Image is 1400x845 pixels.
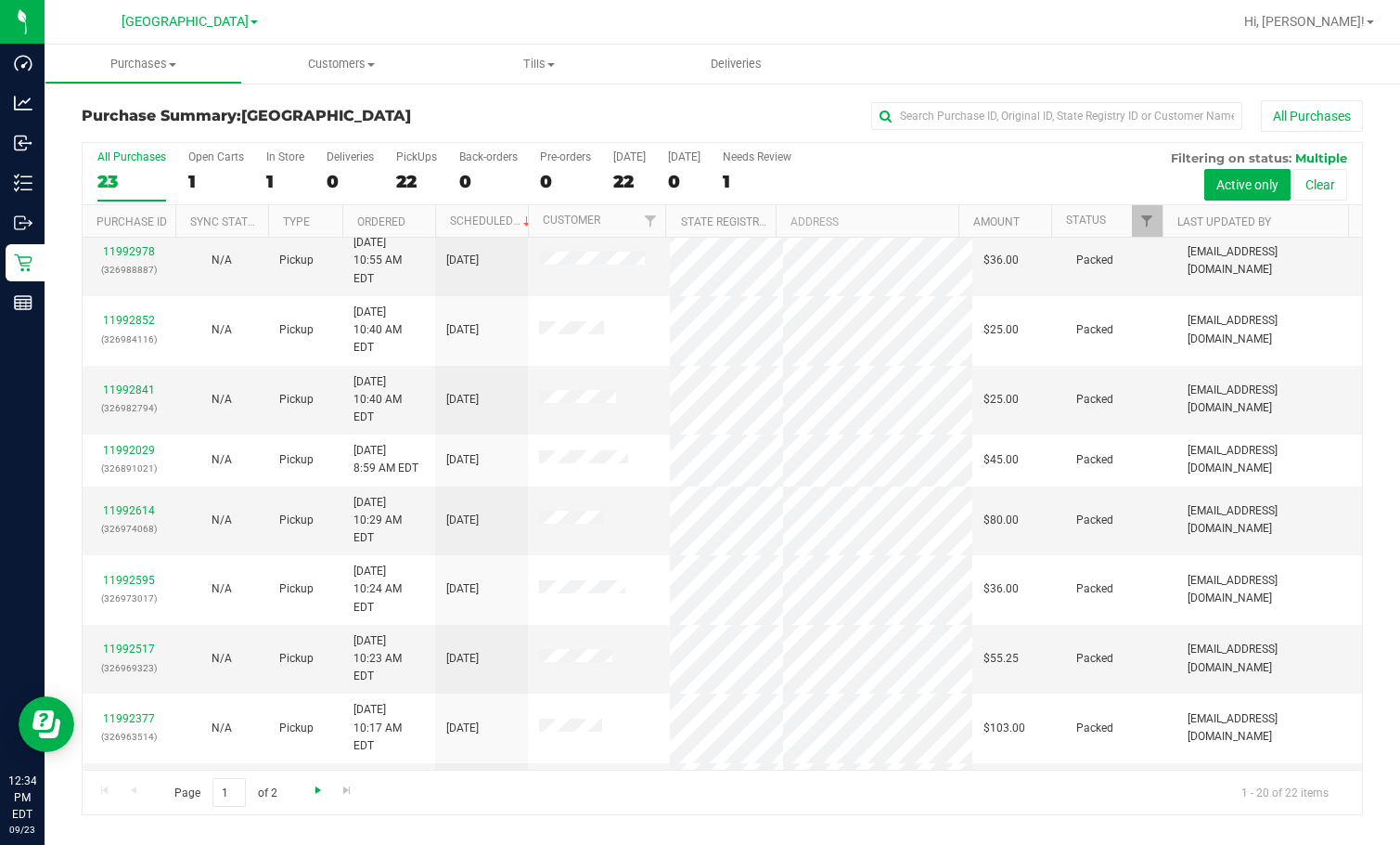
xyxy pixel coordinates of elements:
span: [DATE] 10:23 AM EDT [353,632,424,686]
button: N/A [212,720,232,737]
span: Packed [1076,252,1113,269]
span: Purchases [45,56,241,72]
span: [DATE] [446,451,479,469]
span: Packed [1076,321,1113,339]
span: [EMAIL_ADDRESS][DOMAIN_NAME] [1188,382,1351,417]
span: [DATE] [446,321,479,339]
button: N/A [212,391,232,409]
button: N/A [212,580,232,598]
span: $80.00 [983,512,1019,529]
p: (326988887) [94,261,164,279]
span: [EMAIL_ADDRESS][DOMAIN_NAME] [1188,442,1351,477]
span: [EMAIL_ADDRESS][DOMAIN_NAME] [1188,572,1351,607]
span: [EMAIL_ADDRESS][DOMAIN_NAME] [1188,641,1351,676]
span: Hi, [PERSON_NAME]! [1244,14,1365,29]
p: (326982794) [94,399,164,417]
div: 1 [723,171,791,192]
span: Packed [1076,650,1113,668]
span: [DATE] 10:55 AM EDT [353,234,424,288]
span: [DATE] [446,512,479,529]
a: 11992029 [103,444,155,457]
a: 11992614 [103,504,155,517]
span: $45.00 [983,451,1019,469]
span: Packed [1076,451,1113,469]
a: Filter [1132,205,1162,237]
a: Go to the next page [304,778,331,803]
a: 11992852 [103,314,155,327]
button: All Purchases [1261,100,1363,132]
span: [DATE] 10:40 AM EDT [353,304,424,357]
p: (326963514) [94,728,164,746]
a: Customer [543,214,600,227]
a: Purchase ID [96,215,167,228]
button: N/A [212,512,232,529]
span: Multiple [1295,150,1347,165]
span: Filtering on status: [1171,150,1291,165]
div: 22 [613,171,646,192]
span: $103.00 [983,720,1025,737]
div: 0 [459,171,518,192]
div: [DATE] [613,150,646,163]
div: 1 [266,171,304,192]
button: N/A [212,650,232,668]
input: 1 [212,778,246,807]
button: Active only [1204,169,1291,201]
span: Pickup [279,720,314,737]
span: $25.00 [983,321,1019,339]
span: Customers [243,56,439,72]
span: [GEOGRAPHIC_DATA] [122,14,249,30]
iframe: Resource center [19,696,74,752]
a: Purchases [45,45,242,84]
span: Pickup [279,512,314,529]
span: Not Applicable [212,323,232,336]
a: Customers [242,45,440,84]
span: Not Applicable [212,582,232,595]
inline-svg: Outbound [14,214,32,232]
span: Not Applicable [212,393,232,406]
span: $25.00 [983,391,1019,409]
a: 11992978 [103,245,155,258]
span: Pickup [279,580,314,598]
span: [DATE] 10:40 AM EDT [353,373,424,427]
div: 0 [540,171,591,192]
div: 23 [97,171,166,192]
span: [EMAIL_ADDRESS][DOMAIN_NAME] [1188,312,1351,347]
h3: Purchase Summary: [82,108,508,124]
span: [DATE] [446,391,479,409]
a: Status [1066,214,1106,227]
div: Pre-orders [540,150,591,163]
div: 22 [396,171,437,192]
p: (326973017) [94,590,164,607]
span: [DATE] [446,580,479,598]
span: Pickup [279,321,314,339]
span: Not Applicable [212,253,232,266]
a: 11992517 [103,643,155,656]
span: [GEOGRAPHIC_DATA] [241,107,411,124]
a: Last Updated By [1177,215,1271,228]
span: Packed [1076,580,1113,598]
span: Pickup [279,451,314,469]
div: 1 [188,171,244,192]
a: Deliveries [637,45,835,84]
span: $55.25 [983,650,1019,668]
span: [DATE] 10:29 AM EDT [353,494,424,548]
span: $36.00 [983,580,1019,598]
span: Pickup [279,252,314,269]
div: PickUps [396,150,437,163]
span: [DATE] 10:24 AM EDT [353,563,424,617]
a: State Registry ID [681,215,778,228]
span: Tills [440,56,637,72]
span: Not Applicable [212,453,232,466]
span: Pickup [279,391,314,409]
span: [DATE] [446,650,479,668]
span: $36.00 [983,252,1019,269]
inline-svg: Reports [14,293,32,312]
inline-svg: Dashboard [14,54,32,72]
button: N/A [212,451,232,469]
a: Type [283,215,310,228]
div: All Purchases [97,150,166,163]
span: Not Applicable [212,652,232,665]
span: 1 - 20 of 22 items [1227,778,1343,806]
a: Tills [440,45,637,84]
button: Clear [1293,169,1347,201]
